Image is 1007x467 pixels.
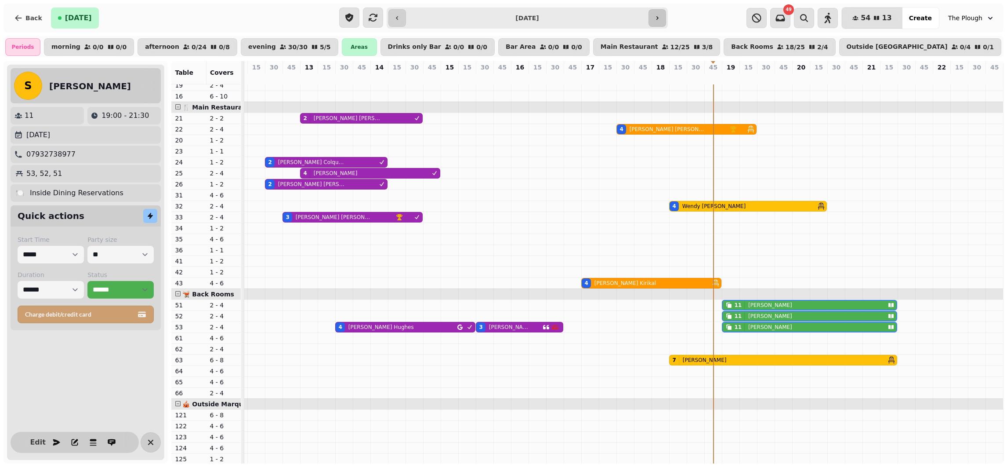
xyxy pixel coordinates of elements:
p: 0 [393,73,400,82]
label: Status [87,270,154,279]
span: Covers [210,69,234,76]
p: [PERSON_NAME] Hughes [348,324,414,331]
p: Wendy [PERSON_NAME] [682,203,746,210]
p: 30 [410,63,419,72]
p: 30 / 30 [288,44,308,50]
p: 45 [709,63,717,72]
p: 1 - 2 [210,224,237,233]
p: 1 - 1 [210,147,237,156]
p: 0 / 0 [93,44,104,50]
p: 4 - 6 [210,422,237,431]
p: 0 [780,73,787,82]
p: [PERSON_NAME] [PERSON_NAME] [630,126,705,133]
span: Back [25,15,42,21]
p: 0 [639,73,646,82]
p: 22 [175,125,203,134]
span: 13 [882,15,891,22]
p: 45 [569,63,577,72]
p: 0 [973,73,980,82]
p: 0 [850,73,857,82]
p: 30 [481,63,489,72]
p: 0 [270,73,277,82]
p: 0 [991,73,998,82]
p: 53 [175,323,203,332]
p: 0 / 1 [983,44,994,50]
p: 45 [639,63,647,72]
p: 30 [270,63,278,72]
button: Main Restaurant12/253/8 [593,38,720,56]
button: Outside [GEOGRAPHIC_DATA]0/40/1 [839,38,1001,56]
p: [DATE] [26,130,50,140]
span: 🎪 Outside Marquee [182,401,251,408]
p: 30 [692,63,700,72]
p: evening [248,44,276,51]
p: 1 - 2 [210,455,237,463]
p: 18 [656,63,665,72]
p: morning [51,44,80,51]
p: 0 [428,73,435,82]
p: 30 [973,63,981,72]
p: 0 [710,73,717,82]
p: 15 [252,63,261,72]
p: 4 - 6 [210,334,237,343]
p: 0 [604,73,611,82]
p: 17 [586,63,594,72]
p: 2 - 4 [210,125,237,134]
p: 1 - 1 [210,246,237,255]
p: 52 [175,312,203,321]
p: 🍽️ [16,188,25,198]
p: Drinks only Bar [388,44,441,51]
p: 15 [744,63,753,72]
p: 3 / 8 [702,44,713,50]
div: 4 [303,170,307,177]
p: 33 [175,213,203,222]
div: 4 [584,280,588,287]
button: Edit [29,434,47,451]
div: Areas [342,38,377,56]
p: Bar Area [506,44,536,51]
p: [PERSON_NAME] [748,302,792,309]
p: 15 [604,63,612,72]
p: 45 [287,63,296,72]
p: 15 [393,63,401,72]
p: 0 [920,73,927,82]
p: 15 [815,63,823,72]
p: 0 [885,73,892,82]
p: Back Rooms [731,44,773,51]
p: 121 [175,411,203,420]
p: 24 [175,158,203,167]
p: [PERSON_NAME] Kirikal [594,280,656,287]
p: 0 / 0 [116,44,127,50]
p: 45 [779,63,788,72]
p: [PERSON_NAME] [PERSON_NAME] [278,181,346,188]
div: 4 [619,126,623,133]
p: 62 [175,345,203,354]
p: 0 [657,73,664,82]
p: [PERSON_NAME] [PERSON_NAME] [296,214,371,221]
p: 21 [175,114,203,123]
p: 125 [175,455,203,463]
p: 0 / 0 [453,44,464,50]
p: 26 [175,180,203,189]
h2: Quick actions [18,210,84,222]
p: 1 - 2 [210,180,237,189]
p: 0 [340,73,348,82]
p: 11 [727,73,734,82]
p: 20 [797,63,805,72]
p: 0 / 0 [476,44,487,50]
span: 49 [786,7,792,12]
p: 0 [956,73,963,82]
p: 4 - 6 [210,444,237,452]
p: 65 [175,378,203,387]
p: 25 [175,169,203,178]
p: 15 [674,63,682,72]
p: [PERSON_NAME] [314,170,358,177]
p: 16 [516,63,524,72]
p: 4 - 6 [210,191,237,200]
p: 1 - 2 [210,136,237,145]
p: 0 [464,73,471,82]
div: 11 [734,302,742,309]
p: 0 / 4 [960,44,971,50]
p: 123 [175,433,203,441]
p: [PERSON_NAME] [683,357,727,364]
